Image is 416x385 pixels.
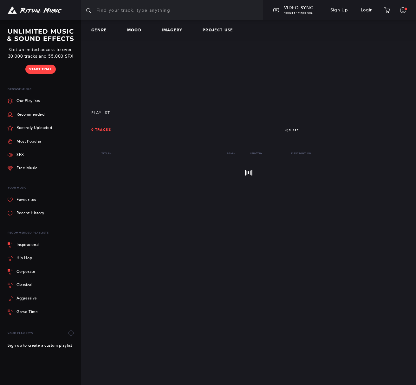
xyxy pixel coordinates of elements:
span: ▾ [233,152,235,155]
a: SFX [8,148,24,162]
a: Login [354,1,380,19]
p: Description [269,152,334,155]
a: Free Music [8,162,37,175]
div: Aggressive [16,297,37,300]
span: Video Sync [284,5,314,10]
p: Get unlimited access to over 30,000 tracks and 55,000 SFX [5,46,76,60]
span: YouTube / Vimeo URL [284,11,313,14]
a: Title [101,152,111,155]
a: Share [285,129,298,132]
a: Favourites [8,193,36,207]
img: Ritual Music [8,6,62,14]
span: ▾ [261,152,262,155]
a: Recently Uploaded [8,121,52,135]
div: Hip Hop [16,256,32,260]
a: Classical [8,279,76,292]
div: Corporate [16,270,35,274]
a: Aggressive [8,292,76,305]
a: Recent History [8,207,44,220]
div: 0 tracks [91,128,283,132]
a: Corporate [8,265,76,278]
h3: UNLIMITED MUSIC & SOUND EFFECTS [5,28,76,42]
a: Sign up to create a custom playlist [8,340,72,352]
a: Inspirational [8,238,76,252]
a: Recommended [8,108,45,121]
a: Game Time [8,305,76,319]
div: Recommended Playlists [8,228,76,238]
div: Classical [16,283,32,287]
a: Our Playlists [8,94,40,108]
a: Length [250,152,263,155]
a: Hip Hop [8,252,76,265]
div: Game Time [16,310,38,314]
a: Start Trial [25,65,55,74]
a: Bpm [227,152,235,155]
a: Genre [91,28,112,33]
p: Your Music [8,183,76,193]
span: ▾ [109,152,111,155]
span: Playlist [91,111,110,115]
a: Project Use [203,28,238,33]
a: Mood [127,28,146,33]
p: Browse Music [8,84,76,94]
div: Your Playlists [8,326,76,340]
div: Inspirational [16,243,40,247]
a: Imagery [162,28,187,33]
a: Sign Up [324,1,354,19]
a: Most Popular [8,135,41,148]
